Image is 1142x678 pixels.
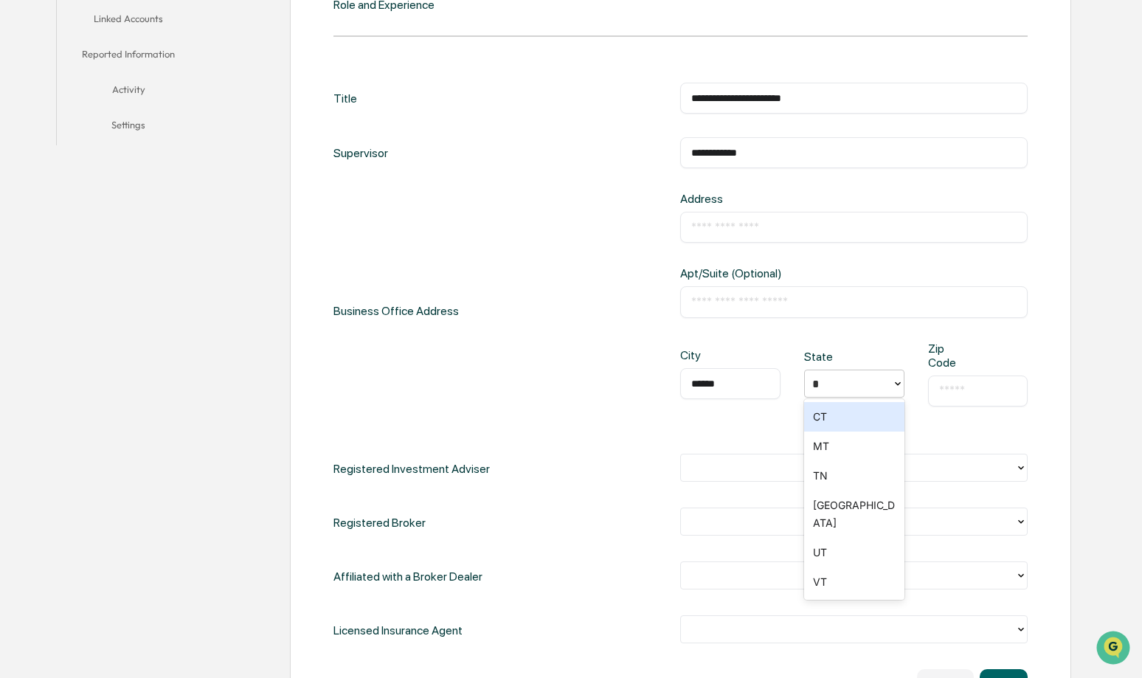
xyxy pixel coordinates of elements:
[333,508,426,538] div: Registered Broker
[804,538,904,567] div: UT
[251,117,269,135] button: Start new chat
[15,215,27,227] div: 🔎
[50,113,242,128] div: Start new chat
[333,192,459,429] div: Business Office Address
[30,186,95,201] span: Preclearance
[122,186,183,201] span: Attestations
[804,432,904,461] div: MT
[9,180,101,207] a: 🖐️Preclearance
[333,561,482,592] div: Affiliated with a Broker Dealer
[15,31,269,55] p: How can we help?
[57,110,200,145] button: Settings
[1095,629,1135,669] iframe: Open customer support
[333,137,388,168] div: Supervisor
[333,83,357,114] div: Title
[680,266,837,280] div: Apt/Suite (Optional)
[804,402,904,432] div: CT
[928,342,973,370] div: Zip Code
[804,491,904,538] div: [GEOGRAPHIC_DATA]
[804,461,904,491] div: TN
[15,113,41,139] img: 1746055101610-c473b297-6a78-478c-a979-82029cc54cd1
[9,208,99,235] a: 🔎Data Lookup
[30,214,93,229] span: Data Lookup
[15,187,27,199] div: 🖐️
[104,249,179,261] a: Powered byPylon
[57,75,200,110] button: Activity
[680,192,837,206] div: Address
[147,250,179,261] span: Pylon
[804,567,904,597] div: VT
[57,4,200,39] button: Linked Accounts
[333,615,463,646] div: Licensed Insurance Agent
[333,454,490,484] div: Registered Investment Adviser
[804,350,849,364] div: State
[101,180,189,207] a: 🗄️Attestations
[57,39,200,75] button: Reported Information
[107,187,119,199] div: 🗄️
[50,128,187,139] div: We're available if you need us!
[680,348,725,362] div: City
